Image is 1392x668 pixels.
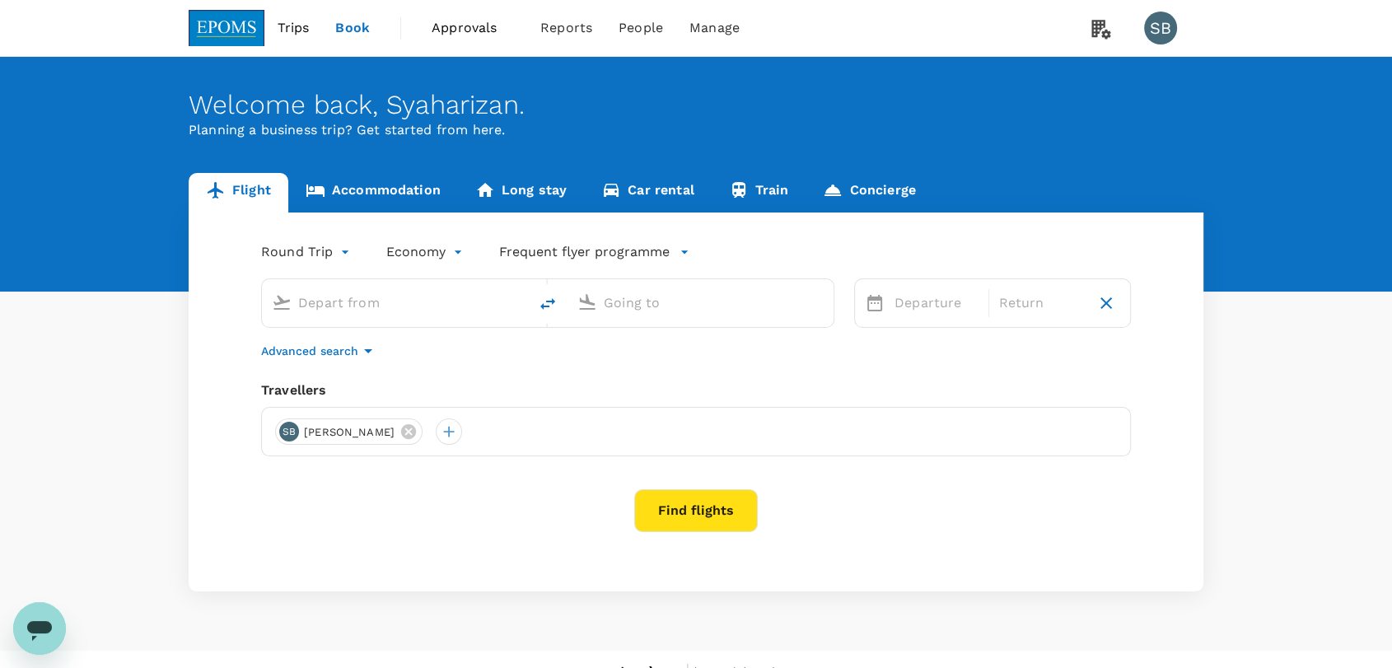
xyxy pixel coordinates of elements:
span: Manage [689,18,740,38]
span: Approvals [432,18,514,38]
iframe: Button to launch messaging window [13,602,66,655]
div: SB [1144,12,1177,44]
a: Concierge [806,173,932,213]
a: Train [712,173,806,213]
span: People [619,18,663,38]
div: Round Trip [261,239,353,265]
button: delete [528,284,568,324]
span: Reports [540,18,592,38]
div: SB [279,422,299,441]
a: Long stay [458,173,584,213]
span: [PERSON_NAME] [294,424,404,441]
button: Open [822,301,825,304]
a: Accommodation [288,173,458,213]
span: Book [335,18,370,38]
button: Find flights [634,489,758,532]
p: Frequent flyer programme [499,242,670,262]
div: SB[PERSON_NAME] [275,418,423,445]
p: Advanced search [261,343,358,359]
a: Car rental [584,173,712,213]
div: Welcome back , Syaharizan . [189,90,1203,120]
button: Open [516,301,520,304]
div: Travellers [261,381,1131,400]
p: Planning a business trip? Get started from here. [189,120,1203,140]
button: Advanced search [261,341,378,361]
input: Going to [604,290,799,315]
span: Trips [278,18,310,38]
a: Flight [189,173,288,213]
p: Return [999,293,1083,313]
input: Depart from [298,290,493,315]
img: EPOMS SDN BHD [189,10,264,46]
button: Frequent flyer programme [499,242,689,262]
div: Economy [386,239,466,265]
p: Departure [895,293,979,313]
